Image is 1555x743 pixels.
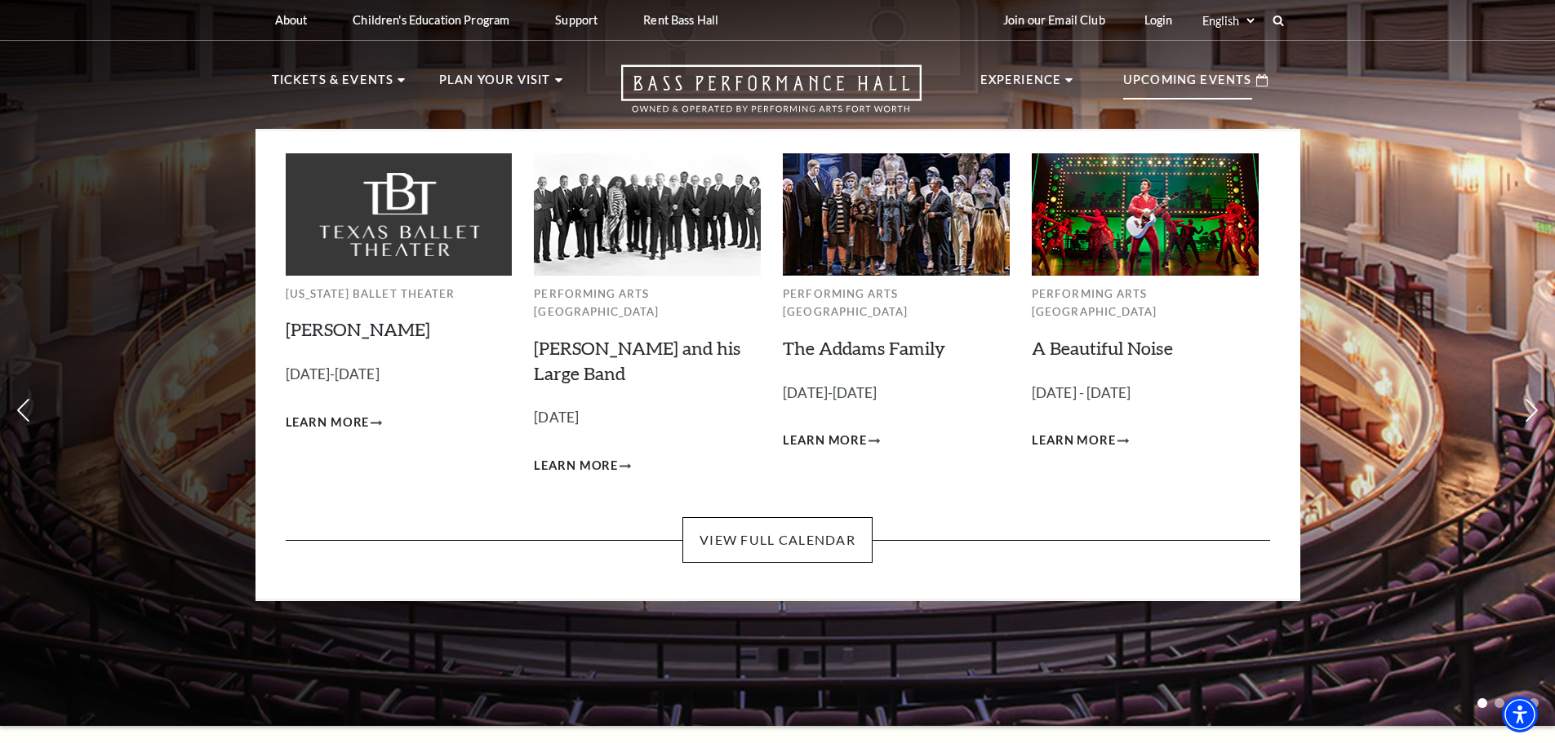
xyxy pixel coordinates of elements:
[783,382,1010,405] p: [DATE]-[DATE]
[534,456,631,476] a: Learn More Lyle Lovett and his Large Band
[1199,13,1257,29] select: Select:
[1502,697,1538,732] div: Accessibility Menu
[783,337,945,359] a: The Addams Family
[286,318,430,340] a: [PERSON_NAME]
[286,413,383,433] a: Learn More Peter Pan
[1032,153,1259,275] img: Performing Arts Fort Worth
[1032,382,1259,405] p: [DATE] - [DATE]
[534,153,761,275] img: Performing Arts Fort Worth
[286,285,513,303] p: [US_STATE] Ballet Theater
[562,64,980,129] a: Open this option
[1032,431,1116,451] span: Learn More
[555,13,598,27] p: Support
[286,153,513,275] img: Texas Ballet Theater
[643,13,718,27] p: Rent Bass Hall
[286,363,513,387] p: [DATE]-[DATE]
[980,70,1062,100] p: Experience
[534,337,740,384] a: [PERSON_NAME] and his Large Band
[439,70,551,100] p: Plan Your Visit
[1123,70,1252,100] p: Upcoming Events
[783,431,880,451] a: Learn More The Addams Family
[286,413,370,433] span: Learn More
[353,13,509,27] p: Children's Education Program
[275,13,308,27] p: About
[1032,285,1259,321] p: Performing Arts [GEOGRAPHIC_DATA]
[682,517,873,563] a: View Full Calendar
[783,431,867,451] span: Learn More
[1032,337,1173,359] a: A Beautiful Noise
[534,285,761,321] p: Performing Arts [GEOGRAPHIC_DATA]
[272,70,394,100] p: Tickets & Events
[534,456,618,476] span: Learn More
[534,406,761,430] p: [DATE]
[783,153,1010,275] img: Performing Arts Fort Worth
[783,285,1010,321] p: Performing Arts [GEOGRAPHIC_DATA]
[1032,431,1129,451] a: Learn More A Beautiful Noise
